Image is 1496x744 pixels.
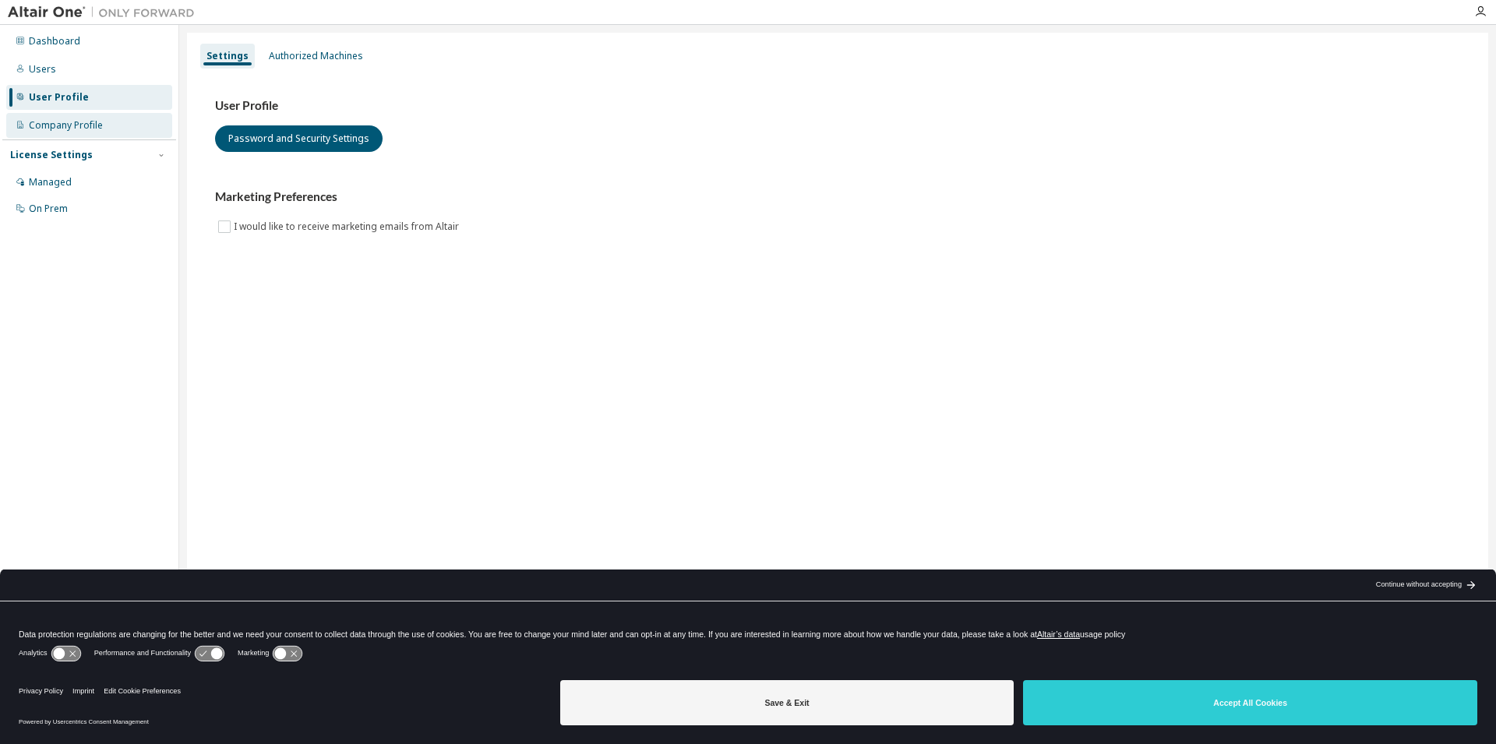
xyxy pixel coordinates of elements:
[10,149,93,161] div: License Settings
[29,91,89,104] div: User Profile
[215,98,1460,114] h3: User Profile
[206,50,249,62] div: Settings
[215,125,383,152] button: Password and Security Settings
[29,176,72,189] div: Managed
[215,189,1460,205] h3: Marketing Preferences
[8,5,203,20] img: Altair One
[29,35,80,48] div: Dashboard
[29,63,56,76] div: Users
[29,119,103,132] div: Company Profile
[269,50,363,62] div: Authorized Machines
[234,217,462,236] label: I would like to receive marketing emails from Altair
[29,203,68,215] div: On Prem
